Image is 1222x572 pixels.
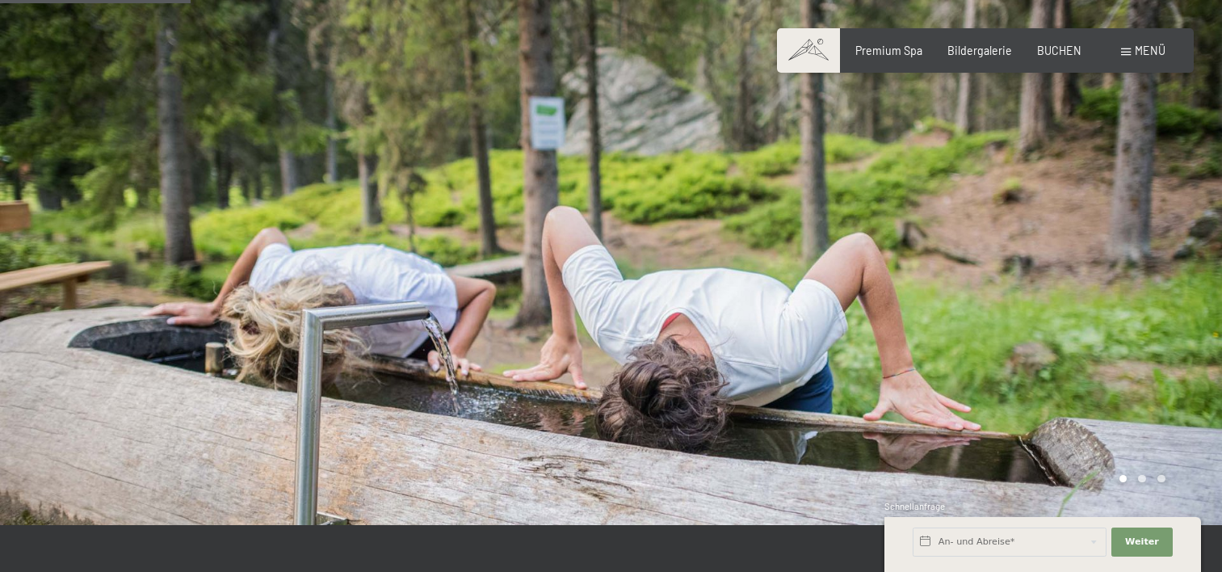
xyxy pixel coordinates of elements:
[1125,536,1159,549] span: Weiter
[1135,44,1165,57] span: Menü
[1138,475,1146,483] div: Carousel Page 2
[1037,44,1081,57] a: BUCHEN
[947,44,1012,57] a: Bildergalerie
[884,501,945,511] span: Schnellanfrage
[1111,528,1173,557] button: Weiter
[855,44,922,57] a: Premium Spa
[1114,475,1165,483] div: Carousel Pagination
[1157,475,1165,483] div: Carousel Page 3
[1119,475,1128,483] div: Carousel Page 1 (Current Slide)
